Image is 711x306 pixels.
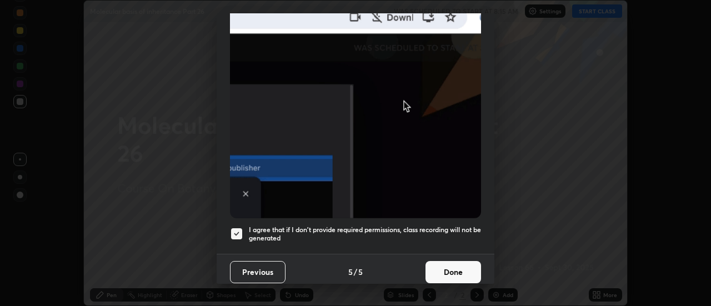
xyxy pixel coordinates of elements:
[249,225,481,243] h5: I agree that if I don't provide required permissions, class recording will not be generated
[354,266,357,278] h4: /
[358,266,363,278] h4: 5
[348,266,353,278] h4: 5
[230,261,286,283] button: Previous
[425,261,481,283] button: Done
